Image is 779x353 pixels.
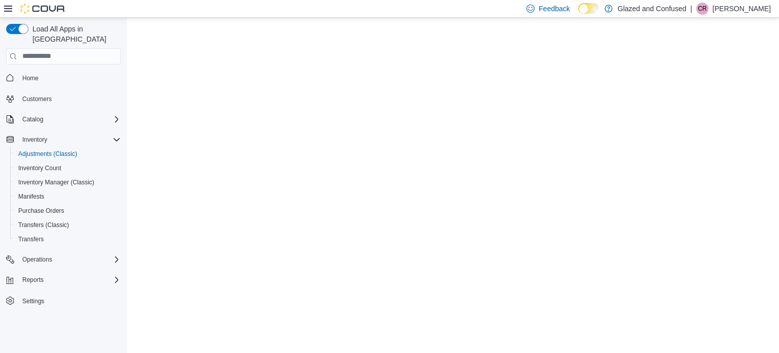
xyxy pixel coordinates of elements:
button: Operations [18,253,56,266]
nav: Complex example [6,67,121,335]
span: Customers [18,92,121,105]
p: | [690,3,692,15]
span: Inventory Count [18,164,61,172]
div: Cody Rosenthal [696,3,709,15]
button: Reports [2,273,125,287]
button: Transfers (Classic) [10,218,125,232]
span: Catalog [22,115,43,123]
span: Reports [22,276,44,284]
button: Customers [2,91,125,106]
button: Adjustments (Classic) [10,147,125,161]
span: Home [22,74,39,82]
button: Inventory [2,133,125,147]
span: Inventory [22,136,47,144]
button: Catalog [18,113,47,125]
span: Load All Apps in [GEOGRAPHIC_DATA] [28,24,121,44]
span: Inventory Count [14,162,121,174]
button: Inventory [18,134,51,146]
button: Home [2,71,125,85]
button: Inventory Manager (Classic) [10,175,125,189]
input: Dark Mode [578,3,599,14]
p: Glazed and Confused [618,3,686,15]
button: Manifests [10,189,125,204]
span: Customers [22,95,52,103]
span: Transfers [14,233,121,245]
p: [PERSON_NAME] [713,3,771,15]
span: Purchase Orders [14,205,121,217]
span: Inventory [18,134,121,146]
span: Transfers (Classic) [18,221,69,229]
button: Operations [2,252,125,267]
span: Transfers [18,235,44,243]
button: Catalog [2,112,125,126]
span: Inventory Manager (Classic) [14,176,121,188]
a: Inventory Count [14,162,65,174]
a: Settings [18,295,48,307]
span: Adjustments (Classic) [14,148,121,160]
a: Transfers (Classic) [14,219,73,231]
a: Customers [18,93,56,105]
span: Inventory Manager (Classic) [18,178,94,186]
a: Adjustments (Classic) [14,148,81,160]
img: Cova [20,4,66,14]
a: Transfers [14,233,48,245]
button: Settings [2,293,125,308]
a: Inventory Manager (Classic) [14,176,98,188]
a: Purchase Orders [14,205,68,217]
button: Inventory Count [10,161,125,175]
span: Reports [18,274,121,286]
button: Reports [18,274,48,286]
span: Manifests [18,192,44,201]
span: Manifests [14,190,121,203]
span: Transfers (Classic) [14,219,121,231]
a: Home [18,72,43,84]
span: Purchase Orders [18,207,64,215]
span: Operations [18,253,121,266]
a: Manifests [14,190,48,203]
span: Home [18,72,121,84]
span: CR [698,3,706,15]
span: Settings [18,294,121,307]
button: Purchase Orders [10,204,125,218]
span: Settings [22,297,44,305]
button: Transfers [10,232,125,246]
span: Adjustments (Classic) [18,150,77,158]
span: Operations [22,255,52,264]
span: Feedback [539,4,570,14]
span: Catalog [18,113,121,125]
